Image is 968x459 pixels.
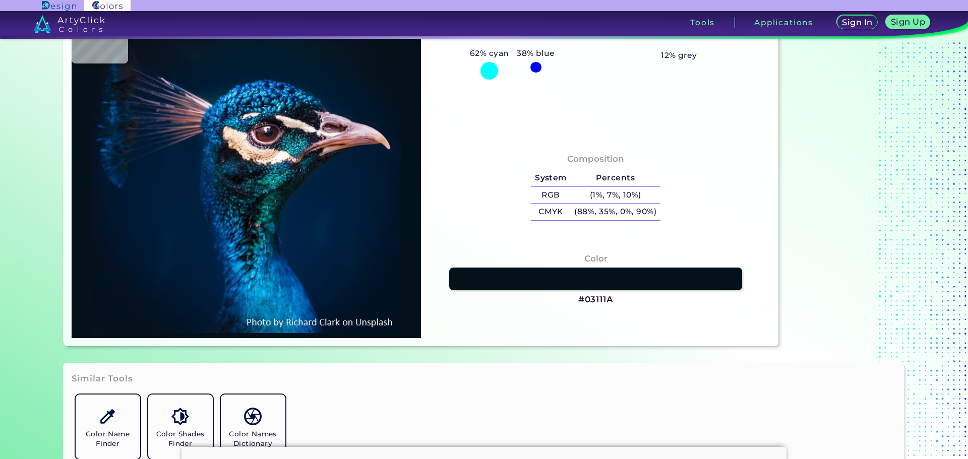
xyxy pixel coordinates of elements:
[842,19,872,27] h5: Sign In
[152,429,209,448] h5: Color Shades Finder
[531,170,570,186] h5: System
[837,16,877,29] a: Sign In
[225,429,281,448] h5: Color Names Dictionary
[34,15,105,33] img: logo_artyclick_colors_white.svg
[513,47,559,60] h5: 38% blue
[466,47,513,60] h5: 62% cyan
[661,49,697,62] h5: 12% grey
[754,19,813,26] h3: Applications
[72,373,133,385] h3: Similar Tools
[571,187,660,204] h5: (1%, 7%, 10%)
[567,152,624,166] h4: Composition
[171,408,189,425] img: icon_color_shades.svg
[531,187,570,204] h5: RGB
[887,16,929,29] a: Sign Up
[578,294,614,306] h3: #03111A
[584,251,608,266] h4: Color
[99,408,116,425] img: icon_color_name_finder.svg
[571,204,660,220] h5: (88%, 35%, 0%, 90%)
[531,204,570,220] h5: CMYK
[77,12,416,333] img: img_pavlin.jpg
[571,170,660,186] h5: Percents
[244,408,262,425] img: icon_color_names_dictionary.svg
[690,19,715,26] h3: Tools
[42,1,76,11] img: ArtyClick Design logo
[891,18,924,26] h5: Sign Up
[80,429,136,448] h5: Color Name Finder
